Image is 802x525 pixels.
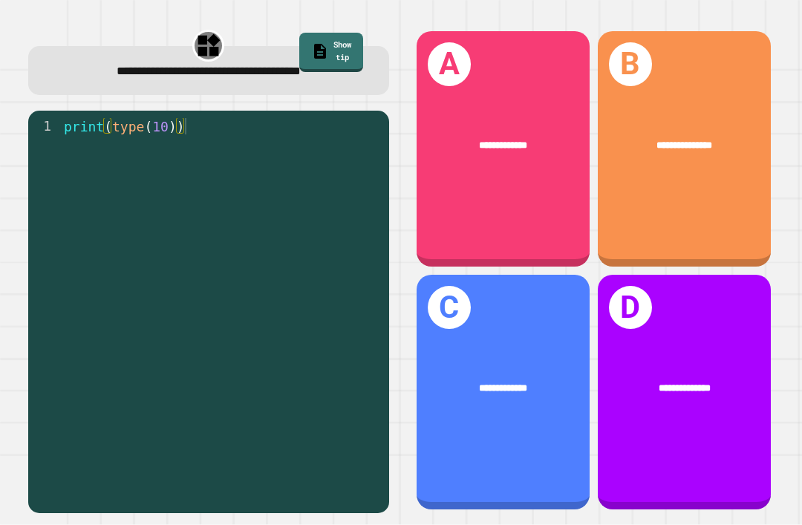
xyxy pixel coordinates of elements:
[609,286,652,329] h1: D
[428,286,471,329] h1: C
[28,118,61,134] div: 1
[428,42,471,85] h1: A
[299,33,363,73] a: Show tip
[609,42,652,85] h1: B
